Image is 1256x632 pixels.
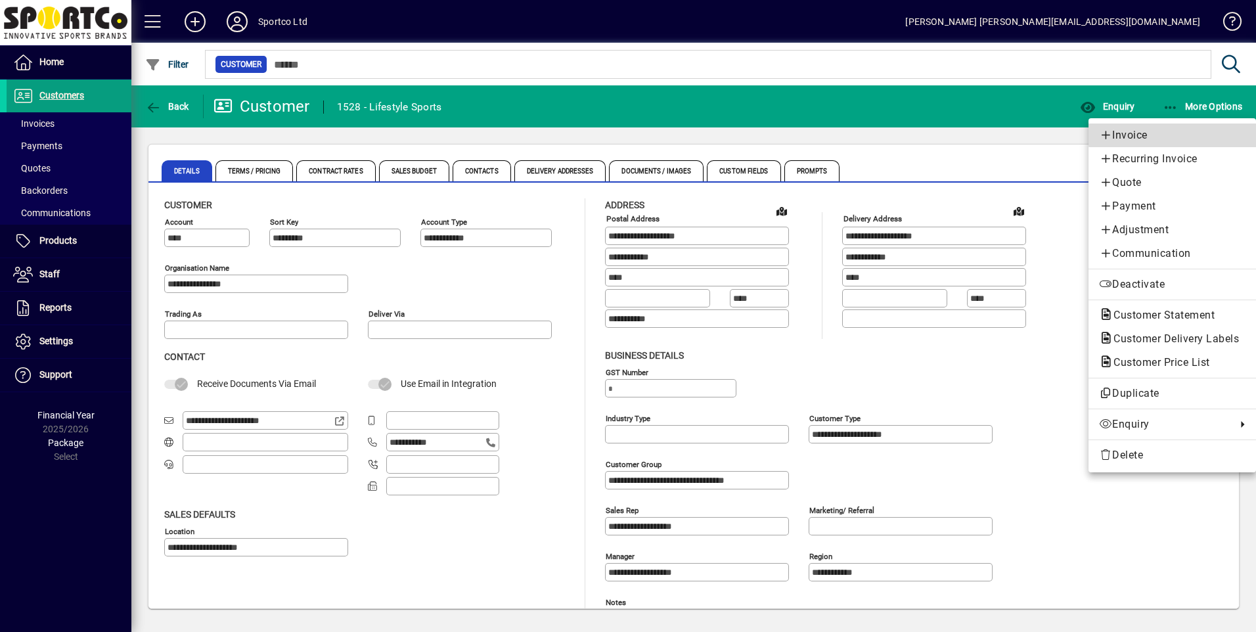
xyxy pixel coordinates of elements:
[1099,246,1245,261] span: Communication
[1099,222,1245,238] span: Adjustment
[1099,127,1245,143] span: Invoice
[1099,277,1245,292] span: Deactivate
[1088,273,1256,296] button: Deactivate customer
[1099,356,1217,369] span: Customer Price List
[1099,417,1230,432] span: Enquiry
[1099,198,1245,214] span: Payment
[1099,332,1245,345] span: Customer Delivery Labels
[1099,447,1245,463] span: Delete
[1099,386,1245,401] span: Duplicate
[1099,309,1221,321] span: Customer Statement
[1099,175,1245,191] span: Quote
[1099,151,1245,167] span: Recurring Invoice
